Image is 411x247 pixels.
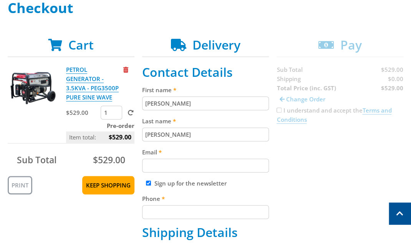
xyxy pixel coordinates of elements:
[142,148,269,157] label: Email
[68,36,94,53] span: Cart
[66,108,99,117] p: $529.00
[142,128,269,141] input: Please enter your last name.
[82,176,134,194] a: Keep Shopping
[66,131,134,143] p: Item total:
[66,121,134,130] p: Pre-order
[17,154,56,166] span: Sub Total
[142,96,269,110] input: Please enter your first name.
[192,36,240,53] span: Delivery
[93,154,125,166] span: $529.00
[142,225,269,240] h2: Shipping Details
[10,65,56,111] img: PETROL GENERATOR - 3.5KVA - PEG3500P PURE SINE WAVE
[66,66,119,101] a: PETROL GENERATOR - 3.5KVA - PEG3500P PURE SINE WAVE
[142,85,269,94] label: First name
[142,205,269,219] input: Please enter your telephone number.
[123,66,128,73] a: Remove from cart
[142,65,269,80] h2: Contact Details
[142,194,269,203] label: Phone
[142,116,269,126] label: Last name
[154,179,227,187] label: Sign up for the newsletter
[142,159,269,172] input: Please enter your email address.
[8,176,32,194] a: Print
[109,131,131,143] span: $529.00
[8,0,403,16] h1: Checkout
